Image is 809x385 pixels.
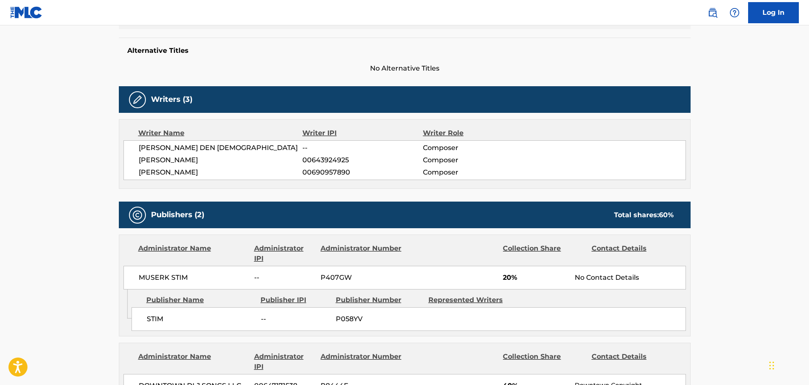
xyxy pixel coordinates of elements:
img: Publishers [132,210,143,220]
div: Publisher Name [146,295,254,305]
div: Administrator Name [138,243,248,264]
div: Writer Name [138,128,303,138]
span: Composer [423,155,532,165]
span: P058YV [336,314,422,324]
span: [PERSON_NAME] [139,167,303,177]
a: Log In [748,2,799,23]
span: P407GW [321,273,403,283]
span: [PERSON_NAME] [139,155,303,165]
span: 20% [503,273,568,283]
span: 60 % [659,211,674,219]
div: Administrator Number [321,352,403,372]
span: -- [261,314,329,324]
div: Administrator IPI [254,243,314,264]
img: help [729,8,740,18]
span: -- [254,273,314,283]
a: Public Search [704,4,721,21]
span: Composer [423,143,532,153]
span: No Alternative Titles [119,63,691,74]
h5: Writers (3) [151,95,192,104]
h5: Publishers (2) [151,210,204,220]
div: No Contact Details [575,273,685,283]
div: Administrator IPI [254,352,314,372]
div: Collection Share [503,243,585,264]
div: Help [726,4,743,21]
div: Publisher Number [336,295,422,305]
span: Composer [423,167,532,177]
div: Collection Share [503,352,585,372]
div: Writer IPI [302,128,423,138]
div: Administrator Name [138,352,248,372]
span: -- [302,143,422,153]
div: Total shares: [614,210,674,220]
span: 00690957890 [302,167,422,177]
span: MUSERK STIM [139,273,248,283]
span: 00643924925 [302,155,422,165]
div: Drag [769,353,774,378]
div: Represented Writers [428,295,515,305]
img: MLC Logo [10,6,43,19]
div: Publisher IPI [261,295,329,305]
div: Contact Details [592,243,674,264]
img: search [708,8,718,18]
div: Writer Role [423,128,532,138]
img: Writers [132,95,143,105]
span: [PERSON_NAME] DEN [DEMOGRAPHIC_DATA] [139,143,303,153]
iframe: Chat Widget [767,344,809,385]
div: Administrator Number [321,243,403,264]
div: Contact Details [592,352,674,372]
span: STIM [147,314,255,324]
h5: Alternative Titles [127,46,682,55]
